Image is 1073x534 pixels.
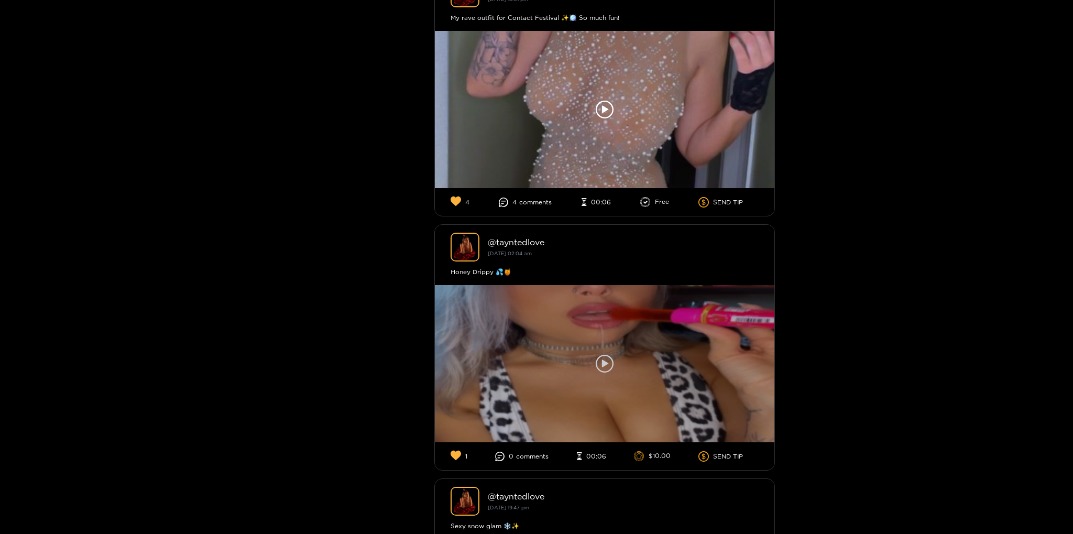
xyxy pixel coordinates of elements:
li: Free [640,197,669,208]
small: [DATE] 02:04 am [488,250,532,256]
li: SEND TIP [698,451,743,462]
small: [DATE] 19:47 pm [488,505,529,510]
div: Sexy snow glam ❄️✨ [451,521,759,531]
li: 4 [499,198,552,207]
span: dollar [698,451,713,462]
li: 0 [495,452,549,461]
li: 00:06 [577,452,606,461]
li: 1 [451,450,467,462]
li: 00:06 [582,198,611,206]
div: Honey Drippy 💦🍯 [451,267,759,277]
span: comment s [516,453,549,460]
span: comment s [519,199,552,206]
li: $10.00 [634,451,671,462]
span: dollar [698,197,713,208]
li: 4 [451,196,469,208]
img: tayntedlove [451,487,479,516]
div: @ tayntedlove [488,237,759,247]
li: SEND TIP [698,197,743,208]
div: @ tayntedlove [488,492,759,501]
div: My rave outfit for Contact Festival ✨🪩 So much fun! [451,13,759,23]
img: tayntedlove [451,233,479,261]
